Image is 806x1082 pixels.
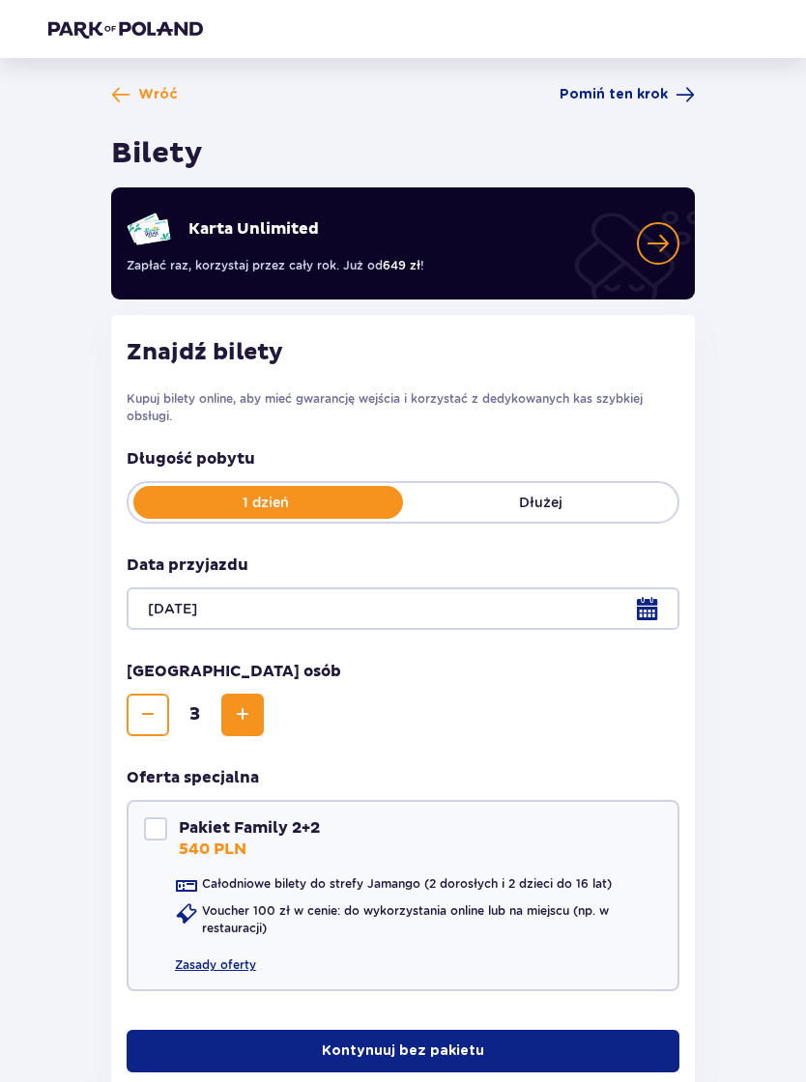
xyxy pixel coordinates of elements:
a: Zasady oferty [175,941,256,974]
button: Zwiększ [221,694,264,736]
p: Voucher 100 zł w cenie: do wykorzystania online lub na miejscu (np. w restauracji) [202,902,662,937]
button: Zmniejsz [127,694,169,736]
span: Wróć [138,85,178,104]
h3: Oferta specjalna [127,767,259,788]
span: Pomiń ten krok [560,85,668,104]
h2: Znajdź bilety [127,338,679,367]
p: Kontynuuj bez pakietu [322,1041,484,1061]
p: 1 dzień [129,493,403,512]
a: Wróć [111,85,178,104]
p: Całodniowe bilety do strefy Jamango (2 dorosłych i 2 dzieci do 16 lat) [202,875,612,893]
p: Pakiet Family 2+2 [179,817,320,839]
button: Kontynuuj bez pakietu [127,1030,679,1072]
h1: Bilety [111,135,203,172]
p: Dłużej [403,493,677,512]
p: [GEOGRAPHIC_DATA] osób [127,661,341,682]
a: Pomiń ten krok [560,85,695,104]
p: Długość pobytu [127,448,679,470]
img: Park of Poland logo [48,19,203,39]
p: Data przyjazdu [127,555,248,576]
span: 3 [173,703,217,726]
p: 540 PLN [179,839,246,860]
p: Kupuj bilety online, aby mieć gwarancję wejścia i korzystać z dedykowanych kas szybkiej obsługi. [127,390,679,425]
